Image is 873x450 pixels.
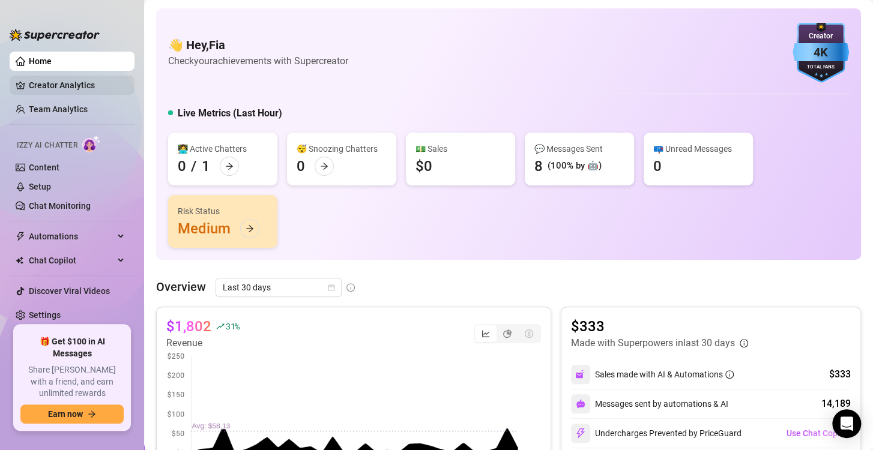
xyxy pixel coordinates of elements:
div: Open Intercom Messenger [832,409,861,438]
div: 📪 Unread Messages [653,142,743,155]
button: Use Chat Copilot [786,424,851,443]
span: Automations [29,227,114,246]
img: logo-BBDzfeDw.svg [10,29,100,41]
div: 4K [793,43,849,62]
a: Creator Analytics [29,76,125,95]
span: info-circle [740,339,748,347]
span: arrow-right [225,162,234,170]
span: calendar [328,284,335,291]
span: Chat Copilot [29,251,114,270]
div: segmented control [474,324,541,343]
a: Settings [29,310,61,320]
span: Use Chat Copilot [787,428,850,438]
div: Total Fans [793,64,849,71]
div: Creator [793,31,849,42]
span: info-circle [725,370,734,379]
div: Undercharges Prevented by PriceGuard [571,424,742,443]
img: blue-badge-DgoSNQY1.svg [793,23,849,83]
article: Overview [156,278,206,296]
div: Risk Status [178,205,268,218]
span: rise [216,322,225,331]
button: Earn nowarrow-right [20,404,124,424]
article: $333 [571,317,748,336]
span: 🎁 Get $100 in AI Messages [20,336,124,359]
span: Share [PERSON_NAME] with a friend, and earn unlimited rewards [20,364,124,400]
span: arrow-right [246,224,254,233]
div: 😴 Snoozing Chatters [297,142,387,155]
div: 0 [178,157,186,176]
div: 14,189 [821,397,851,411]
div: 0 [297,157,305,176]
div: $333 [829,367,851,382]
article: $1,802 [166,317,211,336]
div: $0 [415,157,432,176]
a: Setup [29,182,51,191]
span: 31 % [226,320,240,332]
div: 👩‍💻 Active Chatters [178,142,268,155]
article: Made with Superpowers in last 30 days [571,336,735,350]
div: (100% by 🤖) [548,159,602,173]
span: dollar-circle [525,329,533,338]
span: info-circle [346,283,355,292]
img: svg%3e [576,399,585,409]
span: Izzy AI Chatter [17,140,77,151]
a: Content [29,163,59,172]
a: Chat Monitoring [29,201,91,211]
div: 0 [653,157,662,176]
a: Team Analytics [29,104,88,114]
span: arrow-right [88,410,96,418]
h5: Live Metrics (Last Hour) [178,106,282,121]
span: thunderbolt [16,232,25,241]
img: svg%3e [575,369,586,380]
div: 💵 Sales [415,142,506,155]
div: Messages sent by automations & AI [571,394,728,413]
span: line-chart [482,329,490,338]
article: Revenue [166,336,240,350]
h4: 👋 Hey, Fia [168,37,348,53]
article: Check your achievements with Supercreator [168,53,348,68]
a: Home [29,56,52,66]
a: Discover Viral Videos [29,286,110,296]
span: arrow-right [320,162,328,170]
img: AI Chatter [82,135,101,152]
span: Earn now [48,409,83,419]
div: 1 [202,157,210,176]
span: pie-chart [503,329,512,338]
div: 💬 Messages Sent [534,142,624,155]
img: Chat Copilot [16,256,23,265]
img: svg%3e [575,428,586,439]
span: Last 30 days [223,278,334,296]
div: Sales made with AI & Automations [595,368,734,381]
div: 8 [534,157,543,176]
